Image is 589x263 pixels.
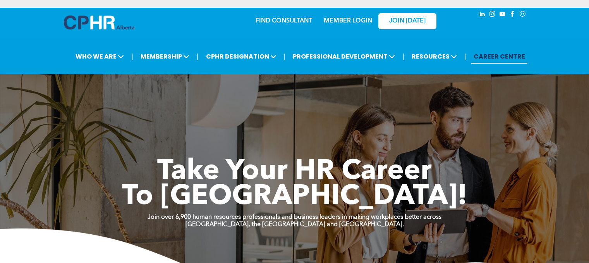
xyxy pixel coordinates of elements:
li: | [464,48,466,64]
a: JOIN [DATE] [378,13,436,29]
span: To [GEOGRAPHIC_DATA]! [122,183,467,211]
a: linkedin [478,10,487,20]
a: instagram [488,10,497,20]
a: youtube [498,10,507,20]
li: | [131,48,133,64]
strong: [GEOGRAPHIC_DATA], the [GEOGRAPHIC_DATA] and [GEOGRAPHIC_DATA]. [185,221,404,228]
span: WHO WE ARE [73,49,126,64]
span: PROFESSIONAL DEVELOPMENT [290,49,397,64]
span: RESOURCES [409,49,459,64]
span: CPHR DESIGNATION [204,49,279,64]
span: MEMBERSHIP [138,49,192,64]
li: | [284,48,286,64]
li: | [197,48,199,64]
span: Take Your HR Career [157,158,432,186]
a: facebook [508,10,517,20]
span: JOIN [DATE] [389,17,426,25]
a: CAREER CENTRE [471,49,527,64]
li: | [402,48,404,64]
a: FIND CONSULTANT [256,18,312,24]
img: A blue and white logo for cp alberta [64,16,134,29]
a: Social network [519,10,527,20]
a: MEMBER LOGIN [324,18,372,24]
strong: Join over 6,900 human resources professionals and business leaders in making workplaces better ac... [148,214,441,220]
